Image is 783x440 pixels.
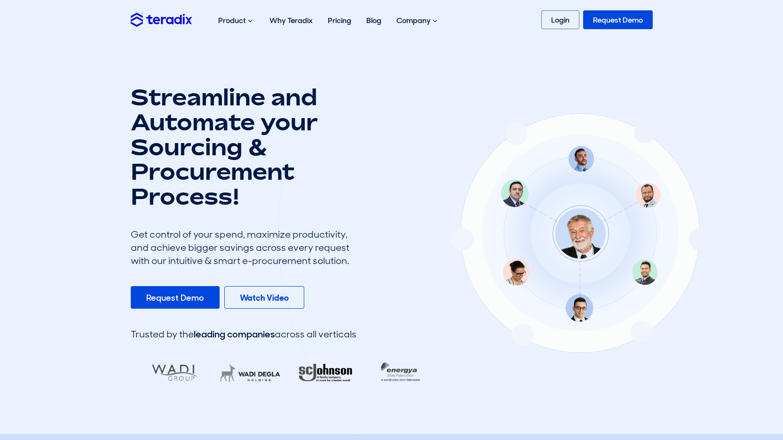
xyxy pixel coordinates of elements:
[224,286,304,309] a: Watch Video
[131,13,192,26] img: Teradix logo
[131,328,356,341] div: Trusted by the across all verticals
[211,6,262,36] div: Product
[131,85,356,209] h1: Streamline and Automate your Sourcing & Procurement Process!
[541,10,579,29] a: Login
[262,6,320,35] a: Why Teradix
[359,6,389,35] a: Blog
[240,292,289,304] b: Watch Video
[131,228,356,267] div: Get control of your spend, maximize productivity, and achieve bigger savings across every request...
[194,328,275,340] span: leading companies
[320,6,359,35] a: Pricing
[389,6,447,36] div: Company
[287,358,364,388] img: RA
[131,286,220,309] a: Request Demo
[583,10,653,29] a: Request Demo
[212,358,288,388] img: LifeMakers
